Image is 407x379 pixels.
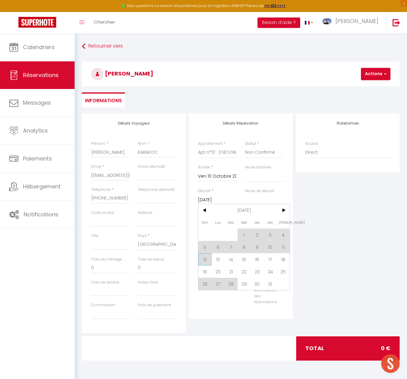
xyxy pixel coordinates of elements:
[198,141,223,147] label: Appartement
[23,99,51,106] span: Messages
[251,241,264,253] span: 9
[198,121,283,126] h4: Détails Réservation
[224,265,238,278] span: 21
[393,19,400,26] img: logout
[211,241,225,253] span: 6
[198,253,211,265] span: 12
[23,71,59,79] span: Réservations
[91,187,111,193] label: Téléphone
[258,17,300,28] button: Besoin d'aide ?
[251,216,264,229] span: Jeu
[245,188,274,194] label: Heure de départ
[24,211,58,218] span: Notifications
[23,127,48,134] span: Analytics
[245,164,271,170] label: Heure d'arrivée
[138,164,165,170] label: Email alternatif
[138,210,153,216] label: Adresse
[251,229,264,241] span: 2
[264,278,277,290] span: 31
[381,344,390,353] span: 0 €
[211,204,277,216] span: [DATE]
[224,253,238,265] span: 14
[138,302,171,308] label: Frais de paiement
[198,216,211,229] span: Dim
[251,265,264,278] span: 23
[277,229,290,241] span: 4
[238,278,251,290] span: 29
[198,188,211,194] label: Départ
[211,253,225,265] span: 13
[264,3,286,8] a: >>> ICI <<<<
[381,354,400,373] div: Ouvrir le chat
[238,253,251,265] span: 15
[238,216,251,229] span: Mer
[277,216,290,229] span: [PERSON_NAME]
[224,241,238,253] span: 7
[91,257,122,262] label: Frais de ménage
[277,265,290,278] span: 25
[264,241,277,253] span: 10
[211,216,225,229] span: Lun
[91,164,101,170] label: Email
[238,229,251,241] span: 1
[251,253,264,265] span: 16
[238,241,251,253] span: 8
[264,229,277,241] span: 3
[198,241,211,253] span: 5
[251,282,279,305] label: Personnaliser les couleurs des réservations
[264,216,277,229] span: Ven
[198,265,211,278] span: 19
[138,257,164,262] label: Taxe de séjour
[82,41,400,52] a: Retourner vers
[23,155,52,162] span: Paiements
[94,19,115,25] span: Chercher
[138,141,147,147] label: Nom
[361,68,390,80] button: Actions
[198,278,211,290] span: 26
[198,164,210,170] label: Arrivée
[138,187,175,193] label: Téléphone alternatif
[198,204,211,216] span: <
[251,278,264,290] span: 30
[91,280,119,285] label: Frais de service
[305,121,390,126] h4: Plateformes
[322,18,331,24] img: ...
[18,17,56,28] img: Super Booking
[82,92,125,107] li: Informations
[224,278,238,290] span: 28
[211,278,225,290] span: 27
[91,70,153,77] span: [PERSON_NAME]
[335,17,378,25] span: [PERSON_NAME]
[318,12,386,33] a: ... [PERSON_NAME]
[91,141,106,147] label: Prénom
[277,241,290,253] span: 11
[224,216,238,229] span: Mar
[277,204,290,216] span: >
[91,233,99,239] label: Ville
[23,43,55,51] span: Calendriers
[296,336,400,360] div: total
[238,265,251,278] span: 22
[277,253,290,265] span: 18
[264,253,277,265] span: 17
[264,265,277,278] span: 24
[23,183,61,190] span: Hébergement
[305,141,318,147] label: Source
[138,233,147,239] label: Pays
[91,302,115,308] label: Commission
[245,141,256,147] label: Statut
[211,265,225,278] span: 20
[91,121,176,126] h4: Détails Voyageur
[89,12,119,33] a: Chercher
[91,210,114,216] label: Code postal
[138,280,158,285] label: Autres frais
